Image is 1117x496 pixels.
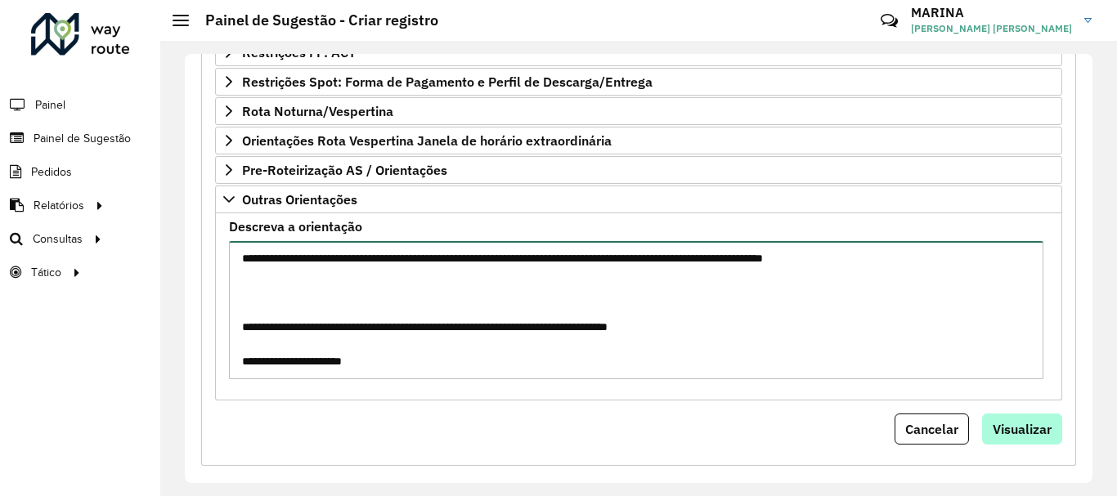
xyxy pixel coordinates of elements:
span: Pre-Roteirização AS / Orientações [242,163,447,177]
span: Visualizar [993,421,1052,437]
span: Tático [31,264,61,281]
span: Painel [35,96,65,114]
a: Restrições Spot: Forma de Pagamento e Perfil de Descarga/Entrega [215,68,1062,96]
span: Restrições Spot: Forma de Pagamento e Perfil de Descarga/Entrega [242,75,653,88]
span: Outras Orientações [242,193,357,206]
span: Rota Noturna/Vespertina [242,105,393,118]
span: Restrições FF: ACT [242,46,356,59]
a: Pre-Roteirização AS / Orientações [215,156,1062,184]
h2: Painel de Sugestão - Criar registro [189,11,438,29]
span: [PERSON_NAME] [PERSON_NAME] [911,21,1072,36]
span: Cancelar [905,421,958,437]
span: Relatórios [34,197,84,214]
a: Outras Orientações [215,185,1062,213]
button: Visualizar [982,413,1062,445]
span: Painel de Sugestão [34,130,131,147]
button: Cancelar [895,413,969,445]
h3: MARINA [911,5,1072,20]
a: Contato Rápido [872,3,907,38]
div: Outras Orientações [215,213,1062,400]
label: Descreva a orientação [229,217,362,236]
a: Orientações Rota Vespertina Janela de horário extraordinária [215,127,1062,154]
span: Pedidos [31,163,72,181]
a: Rota Noturna/Vespertina [215,97,1062,125]
span: Orientações Rota Vespertina Janela de horário extraordinária [242,134,612,147]
span: Consultas [33,230,83,248]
